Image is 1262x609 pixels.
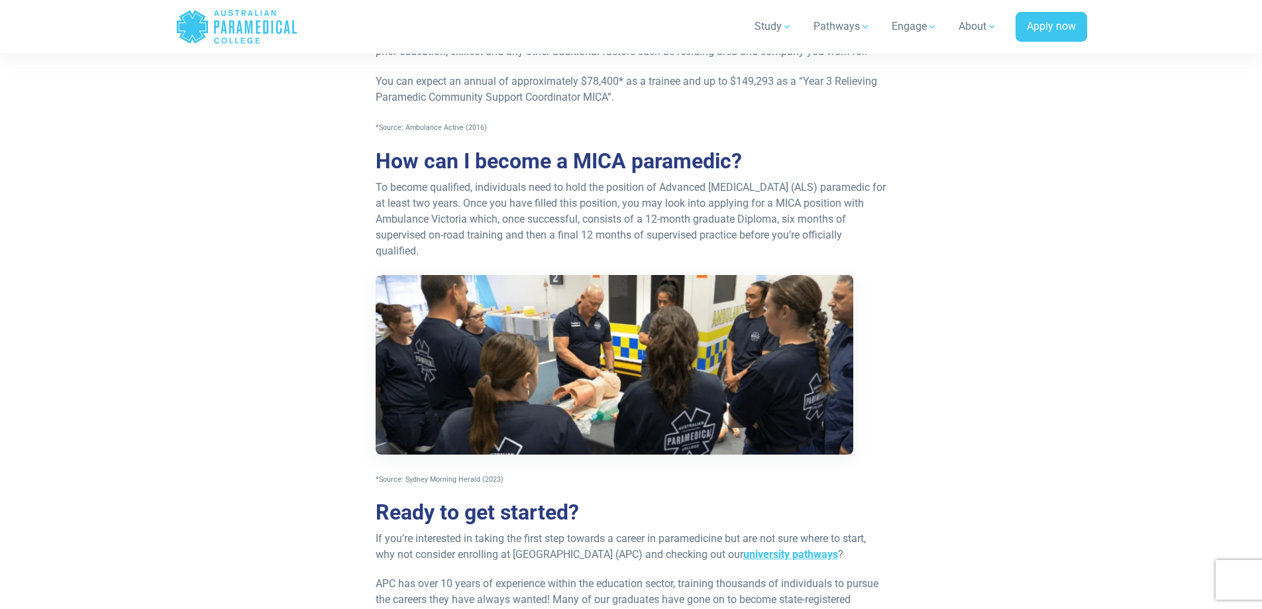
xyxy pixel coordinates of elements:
a: Study [747,8,800,45]
p: To become qualified, individuals need to hold the position of Advanced [MEDICAL_DATA] (ALS) param... [376,180,887,486]
h2: Ready to get started? [376,500,887,525]
p: You can expect an annual of approximately $78,400* as a trainee and up to $149,293 as a “Year 3 R... [376,74,887,105]
a: Australian Paramedical College [176,5,298,48]
span: *Source: Ambulance Active (2016) [376,123,487,132]
p: If you’re interested in taking the first step towards a career in paramedicine but are not sure w... [376,531,887,563]
img: Australian Paramedical College - How to become a MICA paramedic. [376,275,853,455]
a: Apply now [1016,12,1087,42]
a: Engage [884,8,945,45]
span: *Source: Sydney Morning Herald (2023) [376,475,503,484]
a: Pathways [806,8,878,45]
a: About [951,8,1005,45]
a: university pathways [743,548,838,561]
h2: How can I become a MICA paramedic? [376,148,887,174]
